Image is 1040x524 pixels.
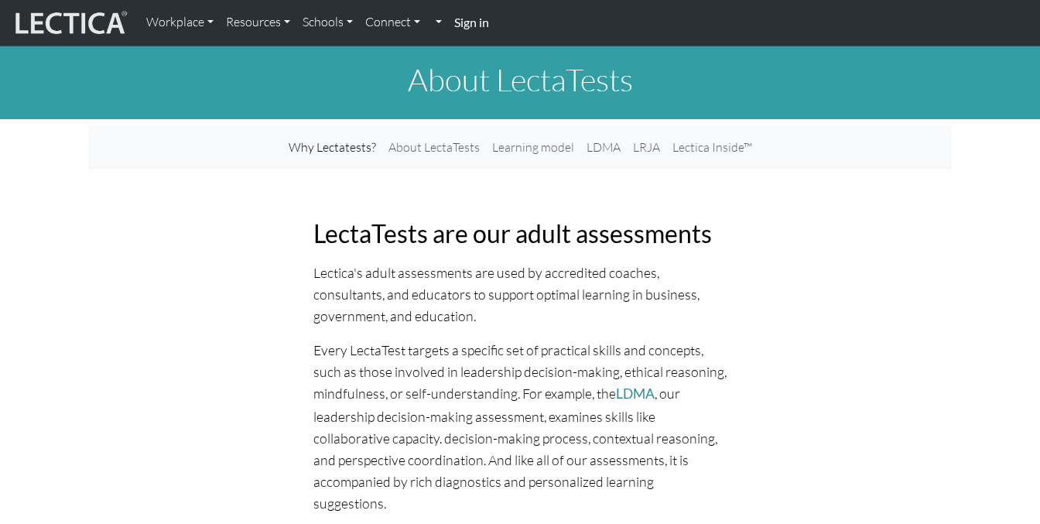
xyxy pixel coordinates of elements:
p: Every LectaTest targets a specific set of practical skills and concepts, such as those involved i... [313,339,727,514]
a: Schools [296,6,359,39]
img: lecticalive [12,9,128,38]
p: Lectica's adult assessments are used by accredited coaches, consultants, and educators to support... [313,262,727,327]
h2: LectaTests are our adult assessments [313,219,727,248]
a: Lectica Inside™ [666,132,758,163]
a: Learning model [486,132,580,163]
a: Resources [220,6,296,39]
a: LDMA [616,385,655,402]
a: Sign in [448,6,495,39]
a: LDMA [580,132,627,163]
a: LRJA [627,132,666,163]
strong: Sign in [454,15,489,29]
a: Connect [359,6,426,39]
a: Why Lectatests? [282,132,382,163]
a: About LectaTests [382,132,486,163]
h1: About LectaTests [88,61,952,98]
a: Workplace [140,6,220,39]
